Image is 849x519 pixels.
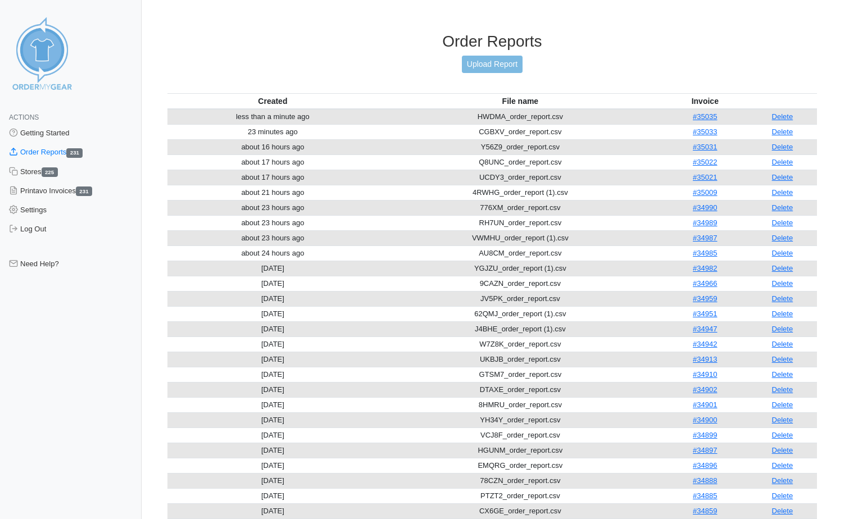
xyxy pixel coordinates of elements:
[167,291,378,306] td: [DATE]
[693,234,717,242] a: #34987
[772,279,793,288] a: Delete
[772,112,793,121] a: Delete
[167,245,378,261] td: about 24 hours ago
[662,93,748,109] th: Invoice
[378,154,662,170] td: Q8UNC_order_report.csv
[167,276,378,291] td: [DATE]
[378,412,662,427] td: YH34Y_order_report.csv
[772,431,793,439] a: Delete
[42,167,58,177] span: 225
[693,400,717,409] a: #34901
[167,397,378,412] td: [DATE]
[167,427,378,443] td: [DATE]
[772,158,793,166] a: Delete
[378,382,662,397] td: DTAXE_order_report.csv
[693,173,717,181] a: #35021
[167,352,378,367] td: [DATE]
[772,173,793,181] a: Delete
[693,491,717,500] a: #34885
[693,370,717,379] a: #34910
[167,109,378,125] td: less than a minute ago
[378,443,662,458] td: HGUNM_order_report.csv
[693,112,717,121] a: #35035
[167,336,378,352] td: [DATE]
[167,124,378,139] td: 23 minutes ago
[772,476,793,485] a: Delete
[167,185,378,200] td: about 21 hours ago
[772,446,793,454] a: Delete
[772,461,793,470] a: Delete
[167,503,378,518] td: [DATE]
[167,321,378,336] td: [DATE]
[167,261,378,276] td: [DATE]
[693,507,717,515] a: #34859
[693,446,717,454] a: #34897
[378,503,662,518] td: CX6GE_order_report.csv
[772,218,793,227] a: Delete
[772,249,793,257] a: Delete
[378,473,662,488] td: 78CZN_order_report.csv
[378,200,662,215] td: 776XM_order_report.csv
[167,32,817,51] h3: Order Reports
[693,461,717,470] a: #34896
[378,458,662,473] td: EMQRG_order_report.csv
[378,230,662,245] td: VWMHU_order_report (1).csv
[167,170,378,185] td: about 17 hours ago
[167,200,378,215] td: about 23 hours ago
[693,143,717,151] a: #35031
[772,355,793,363] a: Delete
[693,325,717,333] a: #34947
[378,215,662,230] td: RH7UN_order_report.csv
[167,215,378,230] td: about 23 hours ago
[693,128,717,136] a: #35033
[378,109,662,125] td: HWDMA_order_report.csv
[693,476,717,485] a: #34888
[693,340,717,348] a: #34942
[167,139,378,154] td: about 16 hours ago
[693,431,717,439] a: #34899
[772,188,793,197] a: Delete
[693,385,717,394] a: #34902
[772,325,793,333] a: Delete
[378,170,662,185] td: UCDY3_order_report.csv
[378,352,662,367] td: UKBJB_order_report.csv
[772,264,793,272] a: Delete
[772,370,793,379] a: Delete
[772,128,793,136] a: Delete
[378,245,662,261] td: AU8CM_order_report.csv
[693,416,717,424] a: #34900
[378,291,662,306] td: JV5PK_order_report.csv
[772,294,793,303] a: Delete
[772,400,793,409] a: Delete
[378,185,662,200] td: 4RWHG_order_report (1).csv
[167,154,378,170] td: about 17 hours ago
[167,412,378,427] td: [DATE]
[167,306,378,321] td: [DATE]
[378,427,662,443] td: VCJ8F_order_report.csv
[693,279,717,288] a: #34966
[772,309,793,318] a: Delete
[693,309,717,318] a: #34951
[167,367,378,382] td: [DATE]
[66,148,83,158] span: 231
[693,203,717,212] a: #34990
[772,416,793,424] a: Delete
[167,382,378,397] td: [DATE]
[772,234,793,242] a: Delete
[693,188,717,197] a: #35009
[693,158,717,166] a: #35022
[772,340,793,348] a: Delete
[378,321,662,336] td: J4BHE_order_report (1).csv
[167,230,378,245] td: about 23 hours ago
[167,458,378,473] td: [DATE]
[9,113,39,121] span: Actions
[772,507,793,515] a: Delete
[378,261,662,276] td: YGJZU_order_report (1).csv
[693,355,717,363] a: #34913
[772,385,793,394] a: Delete
[378,276,662,291] td: 9CAZN_order_report.csv
[378,336,662,352] td: W7Z8K_order_report.csv
[693,294,717,303] a: #34959
[167,473,378,488] td: [DATE]
[378,488,662,503] td: PTZT2_order_report.csv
